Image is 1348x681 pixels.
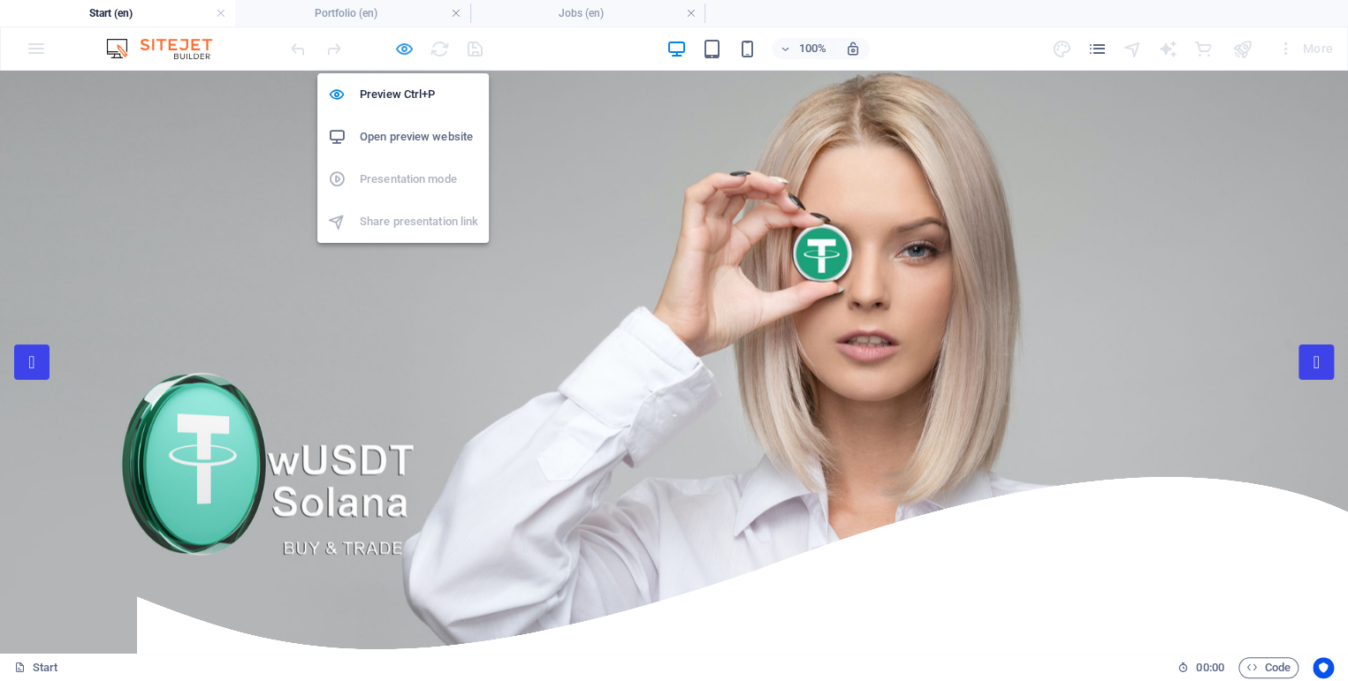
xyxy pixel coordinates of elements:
[1313,657,1334,678] button: Usercentrics
[1238,657,1298,678] button: Code
[1086,39,1107,59] i: Pages (Ctrl+Alt+S)
[470,4,705,23] h4: Jobs (en)
[102,38,234,59] img: Editor Logo
[1177,657,1224,678] h6: Session time
[844,41,860,57] i: On resize automatically adjust zoom level to fit chosen device.
[14,657,58,678] a: Click to cancel selection. Double-click to open Pages
[772,38,834,59] button: 100%
[1246,657,1291,678] span: Code
[360,84,478,105] h6: Preview Ctrl+P
[798,38,826,59] h6: 100%
[1208,661,1211,674] span: :
[360,126,478,148] h6: Open preview website
[1086,38,1108,59] button: pages
[235,4,470,23] h4: Portfolio (en)
[1196,657,1223,678] span: 00 00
